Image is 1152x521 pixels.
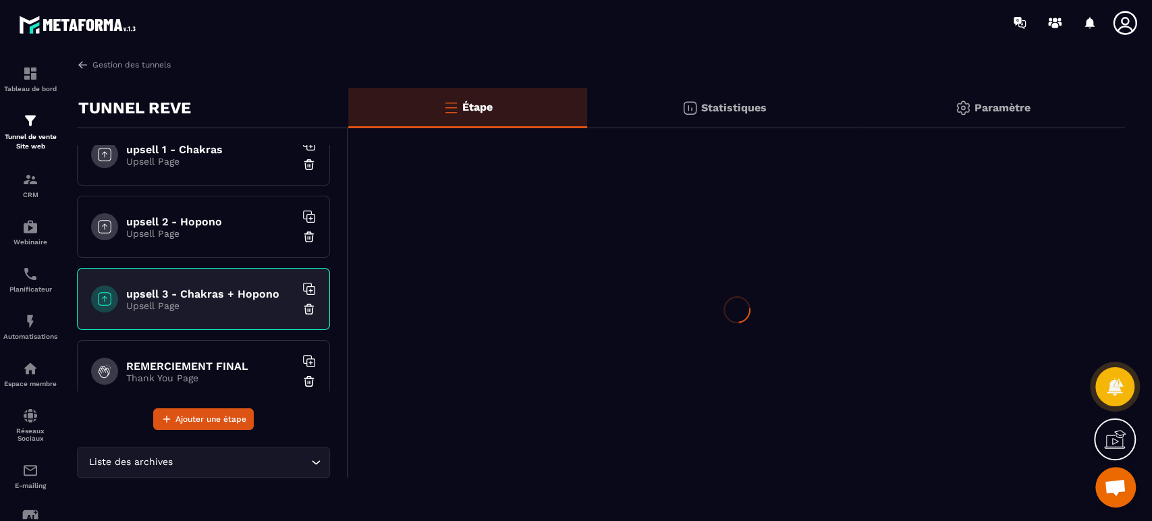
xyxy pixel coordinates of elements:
[126,373,295,383] p: Thank You Page
[126,300,295,311] p: Upsell Page
[22,360,38,377] img: automations
[126,228,295,239] p: Upsell Page
[77,447,330,478] div: Search for option
[3,209,57,256] a: automationsautomationsWebinaire
[302,302,316,316] img: trash
[3,238,57,246] p: Webinaire
[126,287,295,300] h6: upsell 3 - Chakras + Hopono
[19,12,140,37] img: logo
[175,412,246,426] span: Ajouter une étape
[3,333,57,340] p: Automatisations
[701,101,767,114] p: Statistiques
[302,158,316,171] img: trash
[3,397,57,452] a: social-networksocial-networkRéseaux Sociaux
[443,99,459,115] img: bars-o.4a397970.svg
[3,132,57,151] p: Tunnel de vente Site web
[22,313,38,329] img: automations
[126,215,295,228] h6: upsell 2 - Hopono
[3,482,57,489] p: E-mailing
[302,230,316,244] img: trash
[1095,467,1136,508] div: Ouvrir le chat
[77,59,171,71] a: Gestion des tunnels
[3,350,57,397] a: automationsautomationsEspace membre
[3,103,57,161] a: formationformationTunnel de vente Site web
[77,59,89,71] img: arrow
[462,101,493,113] p: Étape
[3,191,57,198] p: CRM
[3,452,57,499] a: emailemailE-mailing
[86,455,175,470] span: Liste des archives
[22,65,38,82] img: formation
[3,380,57,387] p: Espace membre
[3,55,57,103] a: formationformationTableau de bord
[682,100,698,116] img: stats.20deebd0.svg
[955,100,971,116] img: setting-gr.5f69749f.svg
[78,94,191,121] p: TUNNEL REVE
[126,360,295,373] h6: REMERCIEMENT FINAL
[126,143,295,156] h6: upsell 1 - Chakras
[22,113,38,129] img: formation
[22,266,38,282] img: scheduler
[3,303,57,350] a: automationsautomationsAutomatisations
[153,408,254,430] button: Ajouter une étape
[3,285,57,293] p: Planificateur
[3,85,57,92] p: Tableau de bord
[3,161,57,209] a: formationformationCRM
[22,171,38,188] img: formation
[22,462,38,478] img: email
[175,455,308,470] input: Search for option
[22,408,38,424] img: social-network
[22,219,38,235] img: automations
[302,375,316,388] img: trash
[3,427,57,442] p: Réseaux Sociaux
[3,256,57,303] a: schedulerschedulerPlanificateur
[975,101,1031,114] p: Paramètre
[126,156,295,167] p: Upsell Page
